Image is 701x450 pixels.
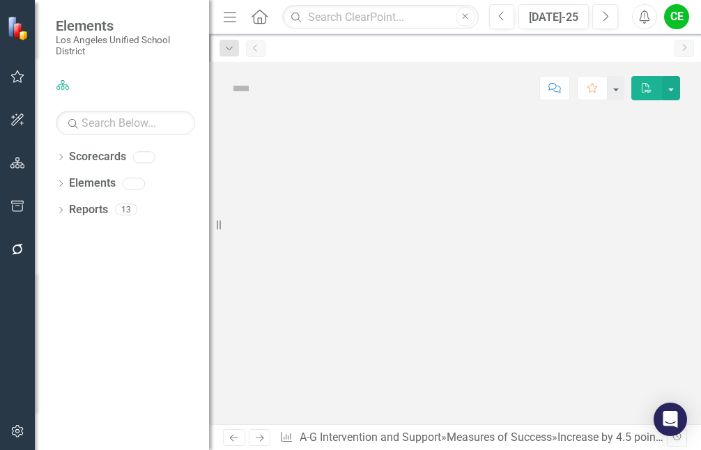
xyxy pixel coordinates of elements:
div: » » [279,430,666,446]
small: Los Angeles Unified School District [56,34,195,57]
button: CE [664,4,689,29]
a: Scorecards [69,149,126,165]
input: Search ClearPoint... [282,5,478,29]
img: Not Defined [230,77,252,100]
img: ClearPoint Strategy [7,15,32,40]
a: Measures of Success [447,430,552,444]
div: [DATE]-25 [523,9,584,26]
input: Search Below... [56,111,195,135]
button: [DATE]-25 [518,4,589,29]
a: Elements [69,176,116,192]
div: Open Intercom Messenger [654,403,687,436]
span: Elements [56,17,195,34]
a: A-G Intervention and Support [300,430,441,444]
div: 13 [115,204,137,216]
a: Reports [69,202,108,218]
